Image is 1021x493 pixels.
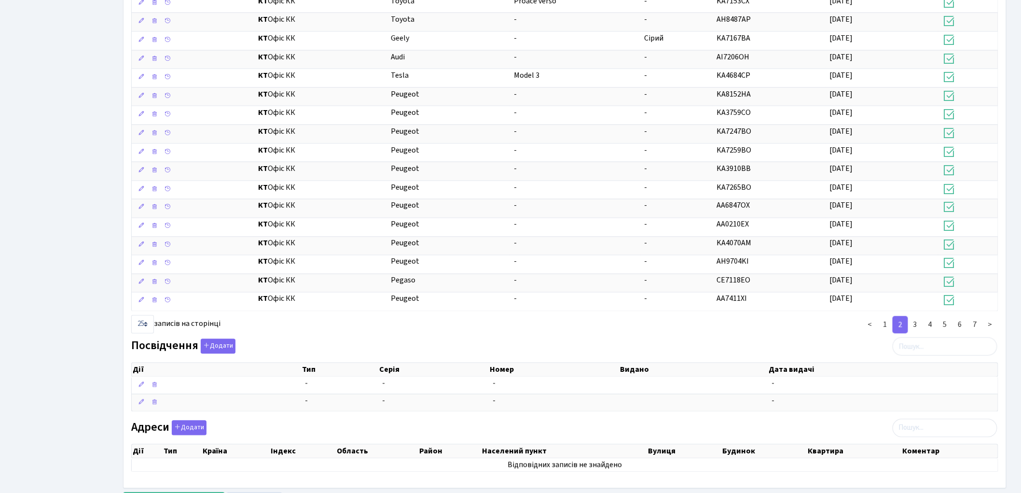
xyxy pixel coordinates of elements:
[198,338,235,354] a: Додати
[514,52,517,62] span: -
[305,395,374,407] span: -
[419,445,481,458] th: Район
[829,275,853,286] span: [DATE]
[647,445,721,458] th: Вулиця
[391,52,405,62] span: Audi
[169,419,207,436] a: Додати
[514,126,517,137] span: -
[514,256,517,267] span: -
[163,445,202,458] th: Тип
[829,52,853,62] span: [DATE]
[258,275,383,286] span: Офіс КК
[201,339,235,354] button: Посвідчення
[829,256,853,267] span: [DATE]
[258,145,383,156] span: Офіс КК
[982,316,998,334] a: >
[258,200,383,211] span: Офіс КК
[938,316,953,334] a: 5
[717,294,747,304] span: AA7411XI
[645,294,648,304] span: -
[131,421,207,436] label: Адреси
[391,33,409,43] span: Geely
[382,378,385,389] span: -
[829,33,853,43] span: [DATE]
[645,14,648,25] span: -
[878,316,893,334] a: 1
[829,126,853,137] span: [DATE]
[481,445,647,458] th: Населений пункт
[258,14,268,25] b: КТ
[258,256,268,267] b: КТ
[829,70,853,81] span: [DATE]
[258,163,383,174] span: Офіс КК
[489,363,619,377] th: Номер
[258,70,383,81] span: Офіс КК
[391,256,419,267] span: Peugeot
[391,14,414,25] span: Toyota
[721,445,807,458] th: Будинок
[132,459,998,472] td: Відповідних записів не знайдено
[514,275,517,286] span: -
[258,89,383,100] span: Офіс КК
[645,200,648,211] span: -
[645,182,648,193] span: -
[514,33,517,43] span: -
[382,395,385,406] span: -
[258,238,383,249] span: Офіс КК
[952,316,968,334] a: 6
[258,163,268,174] b: КТ
[645,107,648,118] span: -
[493,378,496,389] span: -
[717,219,749,230] span: AA0210EX
[901,445,998,458] th: Коментар
[131,315,154,334] select: записів на сторінці
[391,126,419,137] span: Peugeot
[862,316,878,334] a: <
[514,294,517,304] span: -
[829,14,853,25] span: [DATE]
[391,275,415,286] span: Pegaso
[645,163,648,174] span: -
[645,145,648,155] span: -
[829,182,853,193] span: [DATE]
[717,33,750,43] span: KA7167BA
[908,316,923,334] a: 3
[717,107,751,118] span: KA3759CO
[258,294,383,305] span: Офіс КК
[829,107,853,118] span: [DATE]
[258,126,383,137] span: Офіс КК
[258,238,268,249] b: КТ
[379,363,489,377] th: Серія
[514,163,517,174] span: -
[391,219,419,230] span: Peugeot
[717,238,751,249] span: KA4070AM
[258,182,268,193] b: КТ
[829,219,853,230] span: [DATE]
[829,294,853,304] span: [DATE]
[258,52,383,63] span: Офіс КК
[829,200,853,211] span: [DATE]
[717,70,750,81] span: KA4684CP
[258,52,268,62] b: КТ
[645,89,648,99] span: -
[829,163,853,174] span: [DATE]
[391,238,419,249] span: Peugeot
[514,200,517,211] span: -
[493,395,496,406] span: -
[258,275,268,286] b: КТ
[514,89,517,99] span: -
[391,182,419,193] span: Peugeot
[807,445,901,458] th: Квартира
[645,275,648,286] span: -
[258,33,268,43] b: КТ
[258,256,383,268] span: Офіс КК
[829,89,853,99] span: [DATE]
[391,294,419,304] span: Peugeot
[645,33,664,43] span: Сірий
[258,70,268,81] b: КТ
[893,316,908,334] a: 2
[258,33,383,44] span: Офіс КК
[391,145,419,155] span: Peugeot
[391,70,409,81] span: Tesla
[258,107,383,118] span: Офіс КК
